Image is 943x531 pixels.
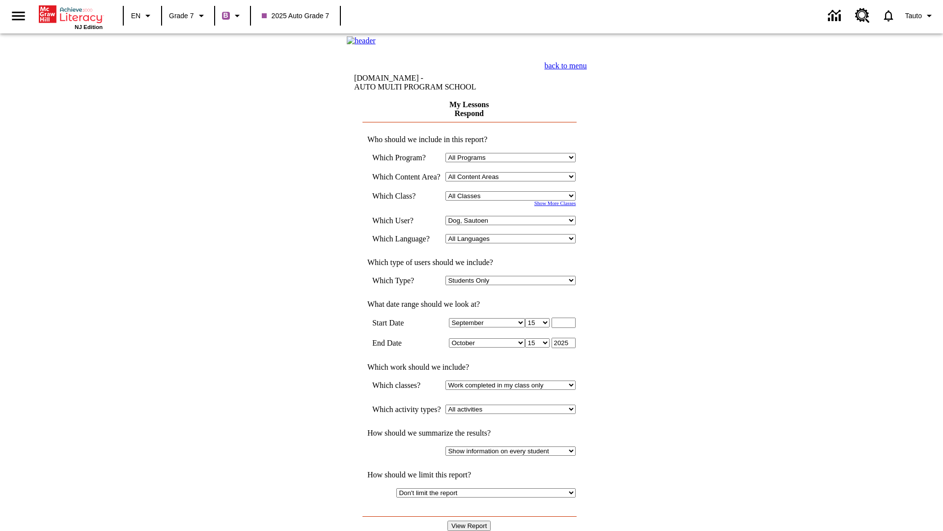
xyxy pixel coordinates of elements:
td: Which classes? [372,381,441,390]
td: End Date [372,338,441,348]
a: back to menu [544,61,586,70]
nobr: Which Content Area? [372,173,441,181]
a: My Lessons Respond [449,100,489,118]
span: EN [131,11,140,21]
span: B [223,9,228,22]
nobr: AUTO MULTI PROGRAM SCHOOL [354,83,476,91]
input: View Report [447,521,491,531]
div: Home [39,3,103,30]
a: Show More Classes [534,201,576,206]
button: Grade: Grade 7, Select a grade [165,7,211,25]
span: Grade 7 [169,11,194,21]
td: Which Language? [372,234,441,243]
td: Which Class? [372,191,441,201]
td: Which activity types? [372,405,441,414]
img: header [347,36,376,45]
td: [DOMAIN_NAME] - [354,74,498,91]
button: Boost Class color is purple. Change class color [218,7,247,25]
button: Language: EN, Select a language [127,7,158,25]
span: Tauto [905,11,922,21]
a: Notifications [876,3,901,29]
td: How should we summarize the results? [362,429,576,438]
a: Data Center [822,2,849,29]
td: How should we limit this report? [362,471,576,479]
td: Which Type? [372,276,441,285]
td: Which work should we include? [362,363,576,372]
td: Who should we include in this report? [362,135,576,144]
button: Profile/Settings [901,7,939,25]
a: Resource Center, Will open in new tab [849,2,876,29]
td: Which Program? [372,153,441,162]
td: Which type of users should we include? [362,258,576,267]
span: NJ Edition [75,24,103,30]
td: Start Date [372,318,441,328]
td: What date range should we look at? [362,300,576,309]
td: Which User? [372,216,441,225]
button: Open side menu [4,1,33,30]
span: 2025 Auto Grade 7 [262,11,330,21]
